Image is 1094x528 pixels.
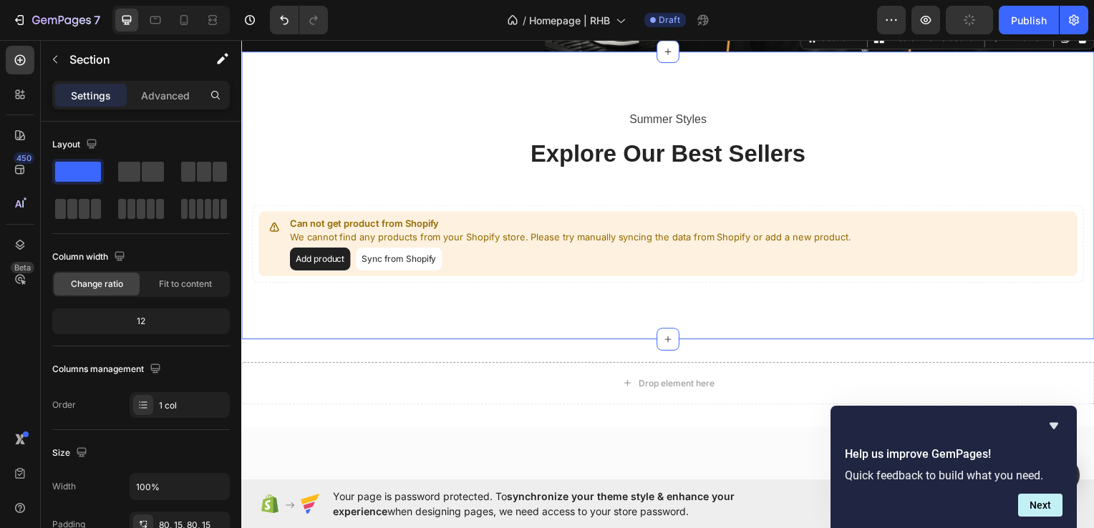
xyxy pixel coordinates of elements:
div: 12 [55,311,227,331]
div: Beta [11,262,34,273]
div: Publish [1011,13,1047,28]
div: Size [52,444,90,463]
button: Next question [1018,494,1062,517]
div: Order [52,399,76,411]
div: 1 col [159,399,226,412]
p: Quick feedback to build what you need. [845,469,1062,482]
span: Homepage | RHB [529,13,610,28]
div: Drop element here [400,341,476,352]
button: Publish [999,6,1059,34]
button: 7 [6,6,107,34]
p: Advanced [141,88,190,103]
span: Fit to content [159,278,212,290]
div: Columns management [52,360,164,379]
input: Auto [130,474,229,499]
p: 7 [94,11,100,29]
p: Section [69,51,187,68]
span: synchronize your theme style & enhance your experience [333,490,735,517]
div: Column width [52,248,128,267]
span: Draft [659,14,680,26]
button: Hide survey [1045,417,1062,434]
p: Settings [71,88,111,103]
div: Undo/Redo [270,6,328,34]
div: Width [52,480,76,493]
h2: Help us improve GemPages! [845,446,1062,463]
div: Layout [52,135,100,155]
div: 450 [14,152,34,164]
div: Help us improve GemPages! [845,417,1062,517]
span: Change ratio [71,278,123,290]
span: Your page is password protected. To when designing pages, we need access to your store password. [333,489,790,519]
span: / [523,13,526,28]
iframe: Design area [241,40,1094,479]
